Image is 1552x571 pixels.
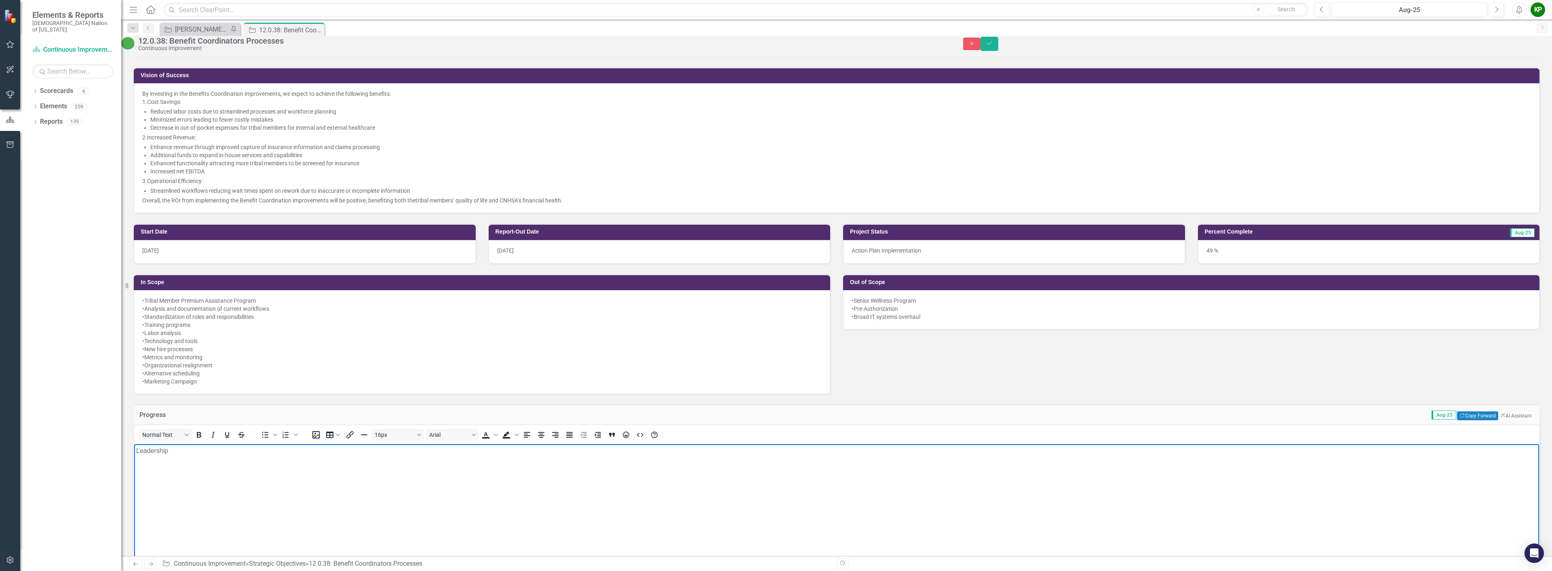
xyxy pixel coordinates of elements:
[150,159,1531,167] p: ​
[150,143,1531,151] p: ​
[500,429,520,440] div: Background color Black
[258,429,278,440] div: Bullet list
[142,305,822,313] div: •Analysis and documentation of current workflows
[32,10,113,20] span: Elements & Reports
[852,313,1531,321] div: •Broad IT systems overhaul
[415,197,563,204] span: tribal members’ quality of life and CNHSA’s financial health.
[1457,411,1498,420] button: Copy Forward
[142,432,182,438] span: Normal Text
[1510,228,1535,237] span: Aug-25
[150,160,359,166] span: Enhanced functionality attracting more tribal members to be screened for insurance
[1332,2,1487,17] button: Aug-25
[174,560,246,567] a: Continuous Improvement
[619,429,633,440] button: Emojis
[142,99,147,105] span: 1.
[1205,229,1421,235] h3: Percent Complete
[142,329,822,337] div: •Labor analysis
[426,429,479,440] button: Font Arial
[150,188,410,194] span: Streamlined workflows reducing wait times spent on rework due to inaccurate or incomplete informa...
[850,279,1535,285] h3: Out of Scope
[32,64,113,78] input: Search Below...
[142,196,1531,204] p: ​​
[309,429,323,440] button: Insert image
[150,124,1531,132] p: ​
[234,429,248,440] button: Strikethrough
[138,36,947,45] div: 12.0.38: Benefit Coordinators Processes
[40,102,67,111] a: Elements
[32,20,113,33] small: [DEMOGRAPHIC_DATA] Nation of [US_STATE]
[279,429,299,440] div: Numbered list
[142,297,822,305] div: •Tribal Member Premium Assistance Program
[429,432,469,438] span: Arial
[150,107,1531,116] p: ​
[497,247,514,254] span: [DATE]
[1278,6,1295,13] span: Search
[150,116,273,123] span: Minimized errors leading to fewer costly mistakes
[1266,4,1306,15] button: Search
[141,229,472,235] h3: Start Date
[77,88,90,95] div: 6
[162,24,228,34] a: [PERSON_NAME] SO's
[142,98,1531,106] p: ​ ​
[220,429,234,440] button: Underline
[40,117,63,126] a: Reports
[142,90,1531,98] p: ​
[343,429,357,440] button: Insert/edit link
[1432,411,1456,419] span: Aug-25
[249,560,306,567] a: Strategic Objectives
[142,91,391,97] span: By investing in the Benefits Coordination improvements, we expect to achieve the following benefits:
[852,297,1531,305] div: •Senior Wellness Program
[142,133,1531,141] p: ​
[142,134,147,141] span: 2.
[192,429,206,440] button: Bold
[647,429,661,440] button: Help
[150,167,1531,175] p: ​
[577,429,590,440] button: Decrease indent
[520,429,534,440] button: Align left
[852,305,1531,313] div: •Pre-Authorization
[147,178,203,184] span: Operational Efficiency:
[121,37,134,50] img: Action Plan Approved/In Progress
[605,429,619,440] button: Blockquote
[141,279,826,285] h3: In Scope
[1198,240,1540,263] div: 49 %
[309,560,422,567] div: 12.0.38: Benefit Coordinators Processes
[142,369,822,377] div: •Alternative scheduling
[142,178,147,184] span: 3.
[175,24,228,34] div: [PERSON_NAME] SO's
[850,229,1181,235] h3: Project Status
[1525,544,1544,563] div: Open Intercom Messenger
[142,247,159,254] span: [DATE]
[1531,2,1545,17] div: KP
[150,144,380,150] span: Enhance revenue through improved capture of insurance information and claims processing
[323,429,343,440] button: Table
[633,429,647,440] button: HTML Editor
[357,429,371,440] button: Horizontal line
[206,429,220,440] button: Italic
[162,559,831,569] div: » »
[150,116,1531,124] p: ​
[4,8,19,24] img: ClearPoint Strategy
[150,151,1531,159] p: ​
[852,247,921,254] span: Action Plan Implementation
[371,429,424,440] button: Font size 16px
[142,353,822,361] div: •Metrics and monitoring
[139,429,192,440] button: Block Normal Text
[142,313,822,321] div: •Standardization of roles and responsibilities
[138,45,947,51] div: Continuous Improvement
[591,429,605,440] button: Increase indent
[32,45,113,55] a: Continuous Improvement
[1335,5,1484,15] div: Aug-25
[147,99,181,105] span: Cost Savings:
[150,168,205,175] span: Increased net EBITDA
[142,197,415,204] span: Overall, the ROI from implementing the Benefit Coordination improvements will be positive, benefi...
[142,345,822,353] div: •New hire processes
[259,25,323,35] div: 12.0.38: Benefit Coordinators Processes
[548,429,562,440] button: Align right
[147,134,196,141] span: Increased Revenue:
[142,361,822,369] div: •Organizational realignment
[150,108,336,115] span: Reduced labor costs due to streamlined processes and workforce planning
[479,429,499,440] div: Text color Black
[67,118,82,125] div: 139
